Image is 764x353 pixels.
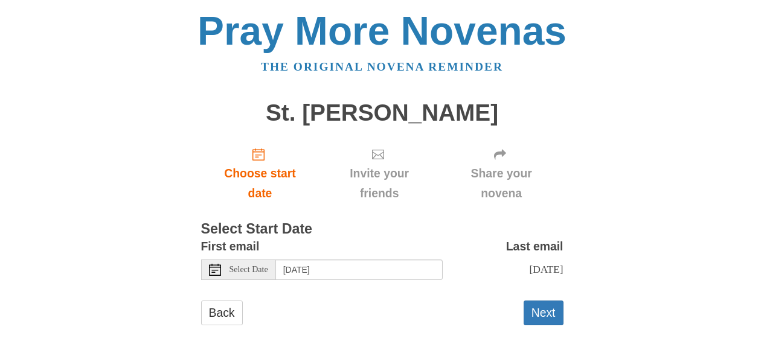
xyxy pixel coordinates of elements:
[201,301,243,325] a: Back
[230,266,268,274] span: Select Date
[319,138,439,209] div: Click "Next" to confirm your start date first.
[261,60,503,73] a: The original novena reminder
[331,164,427,203] span: Invite your friends
[524,301,563,325] button: Next
[452,164,551,203] span: Share your novena
[440,138,563,209] div: Click "Next" to confirm your start date first.
[213,164,307,203] span: Choose start date
[201,221,563,237] h3: Select Start Date
[506,237,563,256] label: Last email
[201,138,319,209] a: Choose start date
[197,8,567,53] a: Pray More Novenas
[201,100,563,126] h1: St. [PERSON_NAME]
[201,237,260,256] label: First email
[529,263,563,275] span: [DATE]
